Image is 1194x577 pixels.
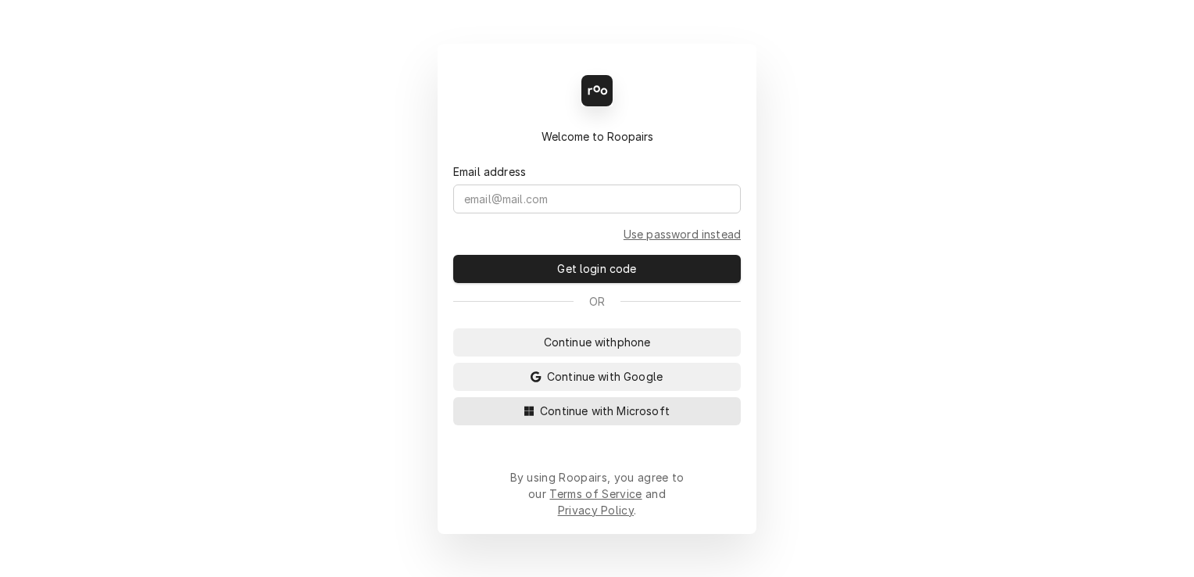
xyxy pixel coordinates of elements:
[453,293,741,310] div: Or
[453,163,526,180] label: Email address
[537,403,673,419] span: Continue with Microsoft
[472,82,504,99] span: Back
[453,397,741,425] button: Continue with Microsoft
[541,334,654,350] span: Continue with phone
[558,504,634,517] a: Privacy Policy
[453,328,741,357] button: Continue withphone
[453,185,741,213] input: email@mail.com
[544,368,666,385] span: Continue with Google
[453,363,741,391] button: Continue with Google
[453,255,741,283] button: Get login code
[549,487,642,500] a: Terms of Service
[554,260,639,277] span: Get login code
[453,128,741,145] div: Welcome to Roopairs
[624,226,741,242] a: Go to Email and password form
[509,469,685,518] div: By using Roopairs, you agree to our and .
